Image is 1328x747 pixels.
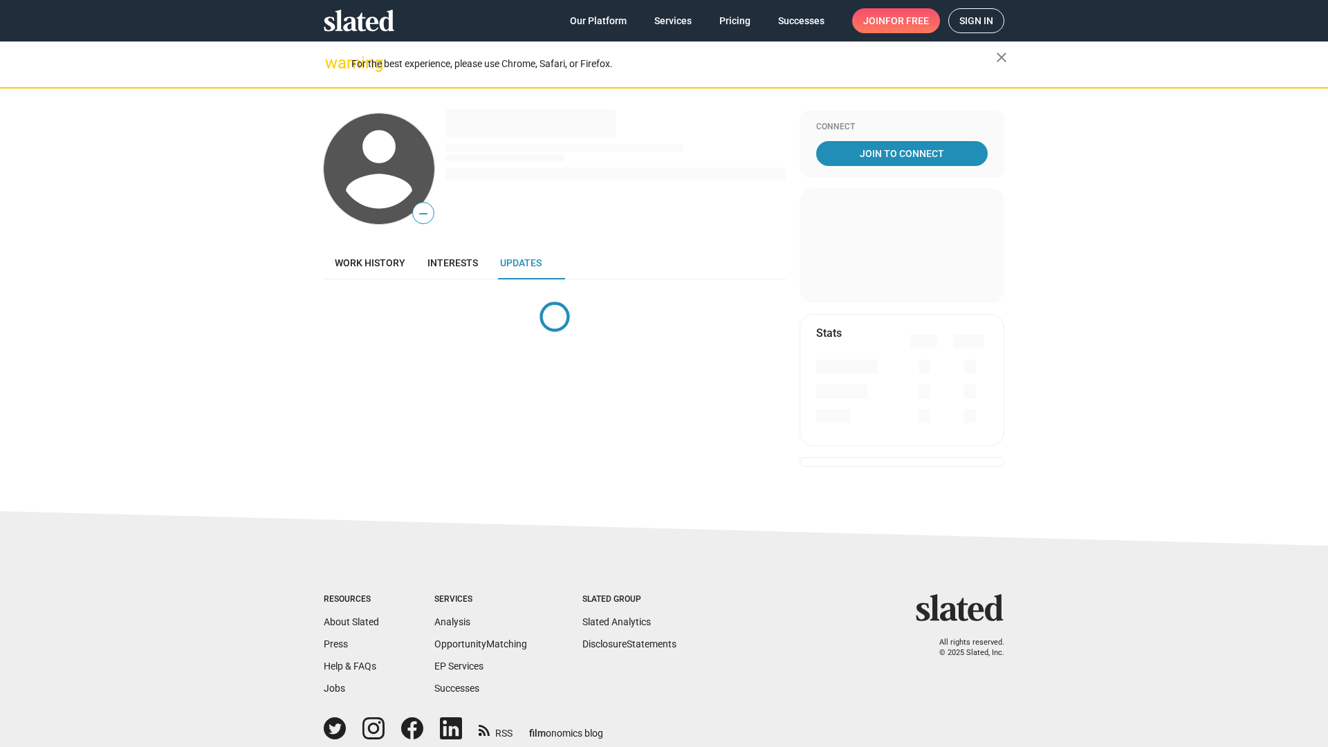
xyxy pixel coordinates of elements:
div: Connect [816,122,988,133]
mat-icon: warning [325,55,342,71]
span: Sign in [959,9,993,33]
span: film [529,728,546,739]
span: Updates [500,257,542,268]
span: Successes [778,8,824,33]
p: All rights reserved. © 2025 Slated, Inc. [925,638,1004,658]
span: Join [863,8,929,33]
div: Services [434,594,527,605]
div: Slated Group [582,594,676,605]
a: Help & FAQs [324,661,376,672]
mat-icon: close [993,49,1010,66]
span: Pricing [719,8,750,33]
a: Updates [489,246,553,279]
a: filmonomics blog [529,716,603,740]
span: Join To Connect [819,141,985,166]
a: OpportunityMatching [434,638,527,649]
span: Services [654,8,692,33]
a: Slated Analytics [582,616,651,627]
span: Interests [427,257,478,268]
a: EP Services [434,661,483,672]
a: Analysis [434,616,470,627]
a: Join To Connect [816,141,988,166]
a: Work history [324,246,416,279]
a: Pricing [708,8,762,33]
a: Successes [434,683,479,694]
a: Interests [416,246,489,279]
div: For the best experience, please use Chrome, Safari, or Firefox. [351,55,996,73]
a: RSS [479,719,513,740]
a: DisclosureStatements [582,638,676,649]
a: Press [324,638,348,649]
a: Services [643,8,703,33]
a: Joinfor free [852,8,940,33]
span: for free [885,8,929,33]
a: Our Platform [559,8,638,33]
a: Jobs [324,683,345,694]
span: Work history [335,257,405,268]
a: About Slated [324,616,379,627]
div: Resources [324,594,379,605]
span: Our Platform [570,8,627,33]
a: Sign in [948,8,1004,33]
mat-card-title: Stats [816,326,842,340]
a: Successes [767,8,836,33]
span: — [413,205,434,223]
